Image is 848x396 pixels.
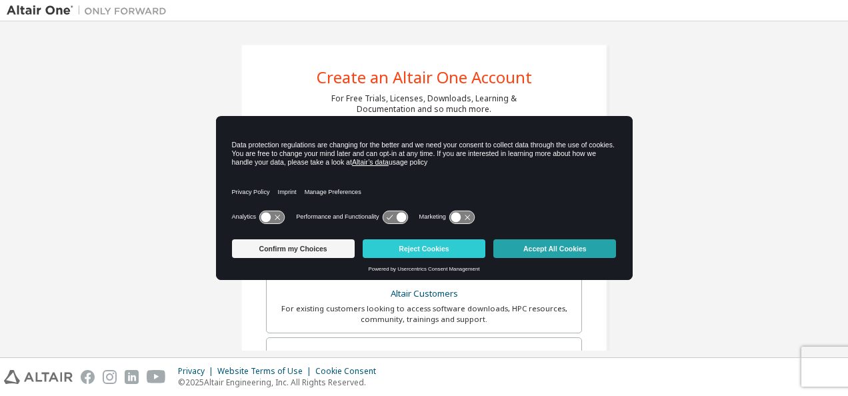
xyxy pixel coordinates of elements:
img: linkedin.svg [125,370,139,384]
img: facebook.svg [81,370,95,384]
img: youtube.svg [147,370,166,384]
div: Cookie Consent [315,366,384,377]
div: Website Terms of Use [217,366,315,377]
div: Privacy [178,366,217,377]
p: © 2025 Altair Engineering, Inc. All Rights Reserved. [178,377,384,388]
div: Altair Customers [275,285,573,303]
img: instagram.svg [103,370,117,384]
div: For Free Trials, Licenses, Downloads, Learning & Documentation and so much more. [331,93,517,115]
div: Create an Altair One Account [317,69,532,85]
div: Students [275,346,573,365]
div: For existing customers looking to access software downloads, HPC resources, community, trainings ... [275,303,573,325]
img: Altair One [7,4,173,17]
img: altair_logo.svg [4,370,73,384]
